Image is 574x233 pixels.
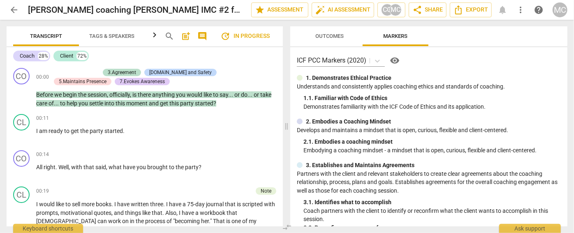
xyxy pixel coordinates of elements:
span: workbook [200,210,227,216]
p: ICF PCC Markers (2020) [297,56,366,65]
span: search [164,31,174,41]
button: Review is in progress [214,28,276,44]
span: a [183,201,187,207]
span: . [56,100,57,107]
span: three [150,201,163,207]
p: Coach partners with the client to identify or reconfirm what the client wants to accomplish in th... [303,207,561,224]
span: . [116,226,117,233]
span: . [123,128,125,134]
span: of [167,218,173,224]
span: . [163,201,166,207]
span: started [104,128,123,134]
div: Change speaker [13,68,30,84]
p: Partners with the client and relevant stakeholders to create clear agreements about the coaching ... [297,170,561,195]
span: take [260,91,271,98]
span: the [176,164,185,170]
span: there [138,91,152,98]
span: the [126,226,136,233]
span: like [204,91,213,98]
span: 75-day [187,201,206,207]
span: process [145,218,167,224]
span: Transcript [30,33,62,39]
span: what [109,164,123,170]
span: I [179,210,182,216]
span: , [69,164,71,170]
p: Understands and consistently applies coaching ethics and standards of coaching. [297,82,561,91]
p: 1. Demonstrates Ethical Practice [306,74,391,82]
span: Share [412,5,443,15]
span: is [226,218,231,224]
span: motivational [60,210,94,216]
span: with [264,201,275,207]
span: . [57,100,60,107]
span: help [67,100,79,107]
span: star [255,5,265,15]
span: Her [107,226,116,233]
span: scripted [242,201,264,207]
span: sell [72,201,81,207]
span: and [114,210,125,216]
span: . [228,91,230,98]
span: work [108,218,122,224]
span: comment [197,31,207,41]
span: do [241,91,248,98]
span: or [234,91,241,98]
span: more [81,201,96,207]
span: I [114,201,117,207]
span: care [36,100,49,107]
span: Before [36,91,54,98]
a: Help [385,54,401,67]
span: " [210,218,213,224]
div: 2. 1. Embodies a coaching mindset [303,137,561,146]
span: In [120,226,126,233]
span: like [56,201,65,207]
span: this [116,100,126,107]
span: ready [49,128,64,134]
span: prompts [36,210,58,216]
span: said [95,164,106,170]
span: " [117,226,120,233]
span: help [534,5,544,15]
span: one [231,218,242,224]
div: Coach [20,52,35,60]
button: Show/Hide comments [196,30,209,43]
span: this [169,100,180,107]
span: 00:11 [36,115,49,122]
span: party [185,164,199,170]
span: 00:00 [36,74,49,81]
span: . [162,210,165,216]
span: I [36,128,39,134]
span: the [80,128,90,134]
span: get [71,128,80,134]
span: auto_fix_high [315,5,325,15]
span: . [248,91,249,98]
p: Demonstrates familiarity with the ICF Code of Ethics and its application. [303,103,561,111]
button: Add summary [179,30,192,43]
span: my [249,218,257,224]
span: to [169,164,176,170]
span: of [49,100,54,107]
span: can [97,218,108,224]
span: to [213,91,220,98]
div: Note [261,187,271,195]
span: say [220,91,228,98]
span: moment [126,100,149,107]
span: share [412,5,422,15]
h2: [PERSON_NAME] coaching [PERSON_NAME] IMC #2 for LV3 20250519 [28,5,245,15]
span: Tags & Speakers [89,33,134,39]
button: Help [388,54,401,67]
span: like [142,210,152,216]
div: 28% [38,52,49,60]
p: Embodying a coaching mindset - a mindset that is open, curious, flexible and client-centered. [303,146,561,155]
span: you [137,164,147,170]
button: Share [409,2,447,17]
div: Change speaker [13,186,30,203]
span: , [130,91,132,98]
span: "becoming [173,218,201,224]
span: self-care [194,226,216,233]
span: [DEMOGRAPHIC_DATA] [36,218,97,224]
span: update [220,31,230,41]
span: start [169,226,182,233]
span: AI Assessment [315,5,370,15]
span: . [111,201,114,207]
